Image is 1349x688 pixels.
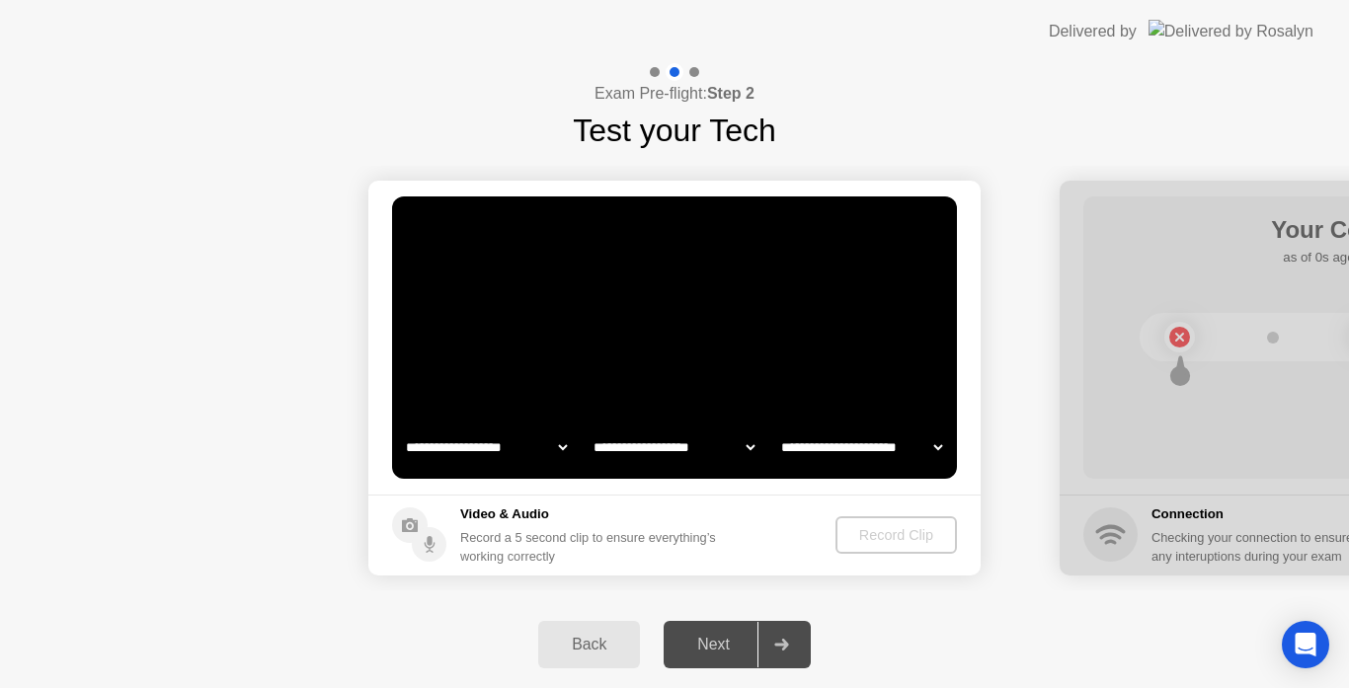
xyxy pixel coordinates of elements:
[460,528,724,566] div: Record a 5 second clip to ensure everything’s working correctly
[664,621,811,668] button: Next
[1149,20,1313,42] img: Delivered by Rosalyn
[402,427,571,467] select: Available cameras
[777,427,946,467] select: Available microphones
[1049,20,1137,43] div: Delivered by
[590,427,758,467] select: Available speakers
[670,636,757,653] div: Next
[595,82,754,106] h4: Exam Pre-flight:
[843,527,949,543] div: Record Clip
[544,636,634,653] div: Back
[707,85,754,102] b: Step 2
[1282,621,1329,668] div: Open Intercom Messenger
[835,516,957,554] button: Record Clip
[573,107,776,154] h1: Test your Tech
[538,621,640,668] button: Back
[460,504,724,524] h5: Video & Audio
